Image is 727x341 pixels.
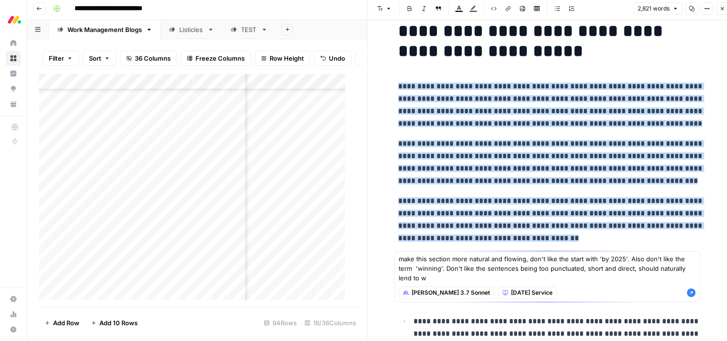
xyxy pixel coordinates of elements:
[412,288,490,297] span: [PERSON_NAME] 3.7 Sonnet
[6,8,21,32] button: Workspace: Monday.com
[43,51,79,66] button: Filter
[49,20,161,39] a: Work Management Blogs
[85,315,143,330] button: Add 10 Rows
[83,51,116,66] button: Sort
[399,287,494,299] button: [PERSON_NAME] 3.7 Sonnet
[314,51,351,66] button: Undo
[241,25,257,34] div: TEST
[6,307,21,322] a: Usage
[6,11,23,28] img: Monday.com Logo
[179,25,204,34] div: Listicles
[6,291,21,307] a: Settings
[53,318,79,328] span: Add Row
[6,35,21,51] a: Home
[329,53,345,63] span: Undo
[301,315,360,330] div: 19/36 Columns
[638,4,670,13] span: 2,821 words
[89,53,101,63] span: Sort
[67,25,142,34] div: Work Management Blogs
[49,53,64,63] span: Filter
[6,322,21,337] button: Help + Support
[6,66,21,81] a: Insights
[39,315,85,330] button: Add Row
[222,20,276,39] a: TEST
[161,20,222,39] a: Listicles
[6,96,21,112] a: Your Data
[99,318,138,328] span: Add 10 Rows
[6,81,21,96] a: Opportunities
[135,53,171,63] span: 36 Columns
[181,51,251,66] button: Freeze Columns
[255,51,310,66] button: Row Height
[195,53,245,63] span: Freeze Columns
[399,254,696,283] textarea: make this section more natural and flowing, don't like the start with 'by 2025'. Also don't like ...
[511,288,553,297] span: [DATE] Service
[633,2,683,15] button: 2,821 words
[260,315,301,330] div: 94 Rows
[270,53,304,63] span: Row Height
[120,51,177,66] button: 36 Columns
[6,51,21,66] a: Browse
[498,287,557,299] button: [DATE] Service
